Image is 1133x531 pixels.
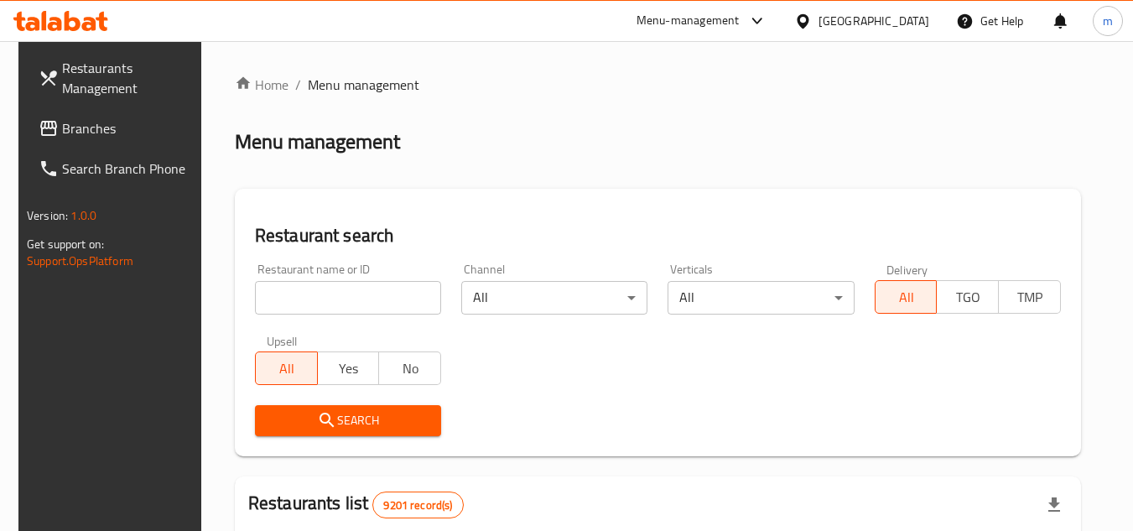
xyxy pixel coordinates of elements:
span: Menu management [308,75,419,95]
div: Menu-management [637,11,740,31]
li: / [295,75,301,95]
span: Get support on: [27,233,104,255]
button: All [875,280,938,314]
a: Search Branch Phone [25,148,208,189]
button: All [255,351,318,385]
div: Export file [1034,485,1074,525]
span: 1.0.0 [70,205,96,226]
button: TGO [936,280,999,314]
span: Search [268,410,428,431]
a: Restaurants Management [25,48,208,108]
h2: Menu management [235,128,400,155]
input: Search for restaurant name or ID.. [255,281,441,315]
span: No [386,357,434,381]
span: Restaurants Management [62,58,195,98]
span: Branches [62,118,195,138]
div: Total records count [372,492,463,518]
div: All [461,281,647,315]
a: Branches [25,108,208,148]
span: Yes [325,357,373,381]
div: All [668,281,854,315]
a: Home [235,75,288,95]
span: Version: [27,205,68,226]
a: Support.OpsPlatform [27,250,133,272]
span: Search Branch Phone [62,159,195,179]
label: Delivery [886,263,928,275]
h2: Restaurants list [248,491,464,518]
button: TMP [998,280,1061,314]
h2: Restaurant search [255,223,1061,248]
label: Upsell [267,335,298,346]
span: All [262,357,311,381]
span: 9201 record(s) [373,497,462,513]
span: m [1103,12,1113,30]
button: No [378,351,441,385]
button: Yes [317,351,380,385]
div: [GEOGRAPHIC_DATA] [819,12,929,30]
span: TGO [943,285,992,310]
button: Search [255,405,441,436]
nav: breadcrumb [235,75,1081,95]
span: All [882,285,931,310]
span: TMP [1006,285,1054,310]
